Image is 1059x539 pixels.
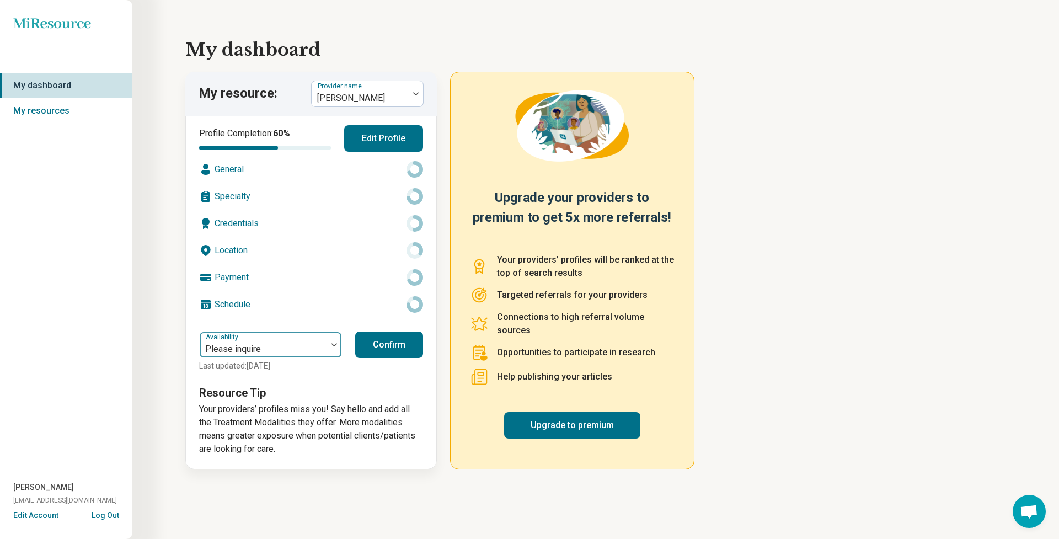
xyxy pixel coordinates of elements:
div: Specialty [199,183,423,210]
h1: My dashboard [185,36,1006,63]
button: Log Out [92,510,119,519]
button: Confirm [355,332,423,358]
p: Opportunities to participate in research [497,346,655,359]
p: Last updated: [DATE] [199,360,342,372]
label: Availability [206,333,240,341]
div: Location [199,237,423,264]
span: [PERSON_NAME] [13,482,74,493]
div: General [199,156,423,183]
div: Payment [199,264,423,291]
div: Open chat [1013,495,1046,528]
h2: Upgrade your providers to premium to get 5x more referrals! [470,188,674,240]
h3: Resource Tip [199,385,423,401]
div: Schedule [199,291,423,318]
div: Profile Completion: [199,127,331,150]
a: Upgrade to premium [504,412,640,439]
label: Provider name [318,82,364,90]
p: Targeted referrals for your providers [497,289,648,302]
div: Credentials [199,210,423,237]
button: Edit Profile [344,125,423,152]
p: My resource: [199,84,277,103]
p: Your providers’ profiles will be ranked at the top of search results [497,253,674,280]
span: [EMAIL_ADDRESS][DOMAIN_NAME] [13,495,117,505]
button: Edit Account [13,510,58,521]
p: Your providers’ profiles miss you! Say hello and add all the Treatment Modalities they offer. Mor... [199,403,423,456]
p: Connections to high referral volume sources [497,311,674,337]
span: 60 % [273,128,290,138]
p: Help publishing your articles [497,370,612,383]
